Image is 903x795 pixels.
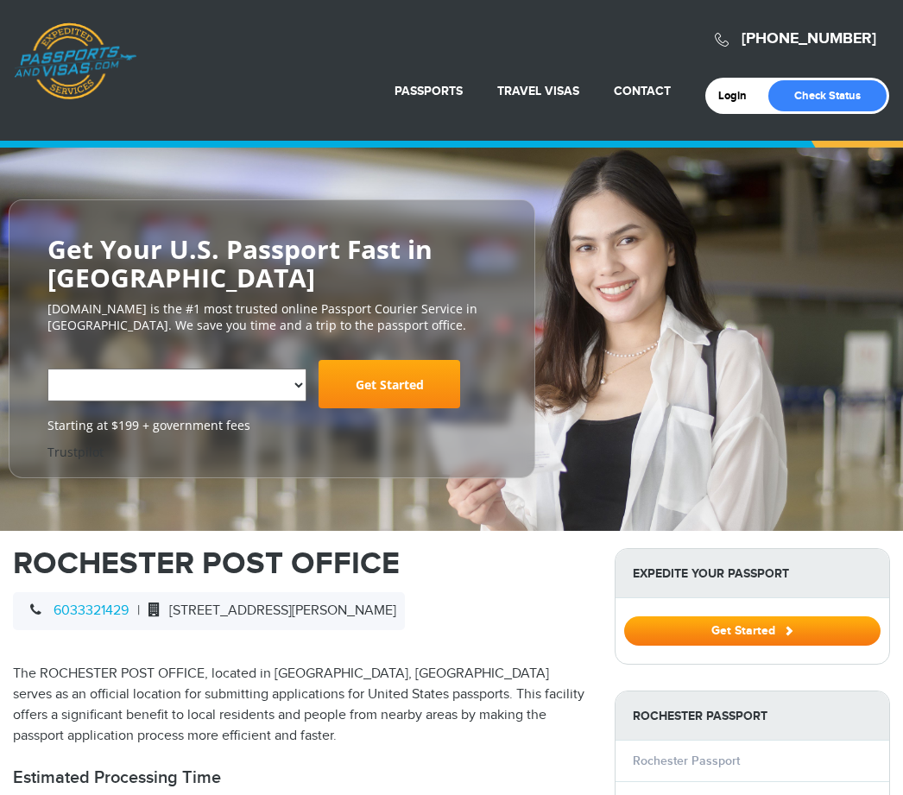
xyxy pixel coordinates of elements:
button: Get Started [624,616,881,646]
p: The ROCHESTER POST OFFICE, located in [GEOGRAPHIC_DATA], [GEOGRAPHIC_DATA] serves as an official ... [13,664,589,747]
a: Passports [395,84,463,98]
span: Starting at $199 + government fees [47,418,496,435]
a: Get Started [624,623,881,637]
a: [PHONE_NUMBER] [742,29,876,48]
div: | [13,592,405,630]
a: Trustpilot [47,444,104,460]
a: Get Started [319,361,460,409]
strong: Rochester Passport [616,691,889,741]
a: Travel Visas [497,84,579,98]
a: Login [718,89,759,103]
a: 6033321429 [54,603,129,619]
h1: ROCHESTER POST OFFICE [13,548,589,579]
a: Contact [614,84,671,98]
span: [STREET_ADDRESS][PERSON_NAME] [140,603,396,619]
a: Check Status [768,80,887,111]
h2: Estimated Processing Time [13,767,589,788]
a: Passports & [DOMAIN_NAME] [14,22,136,100]
h2: Get Your U.S. Passport Fast in [GEOGRAPHIC_DATA] [47,235,496,292]
strong: Expedite Your Passport [616,549,889,598]
p: [DOMAIN_NAME] is the #1 most trusted online Passport Courier Service in [GEOGRAPHIC_DATA]. We sav... [47,300,496,335]
a: Rochester Passport [633,754,740,768]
